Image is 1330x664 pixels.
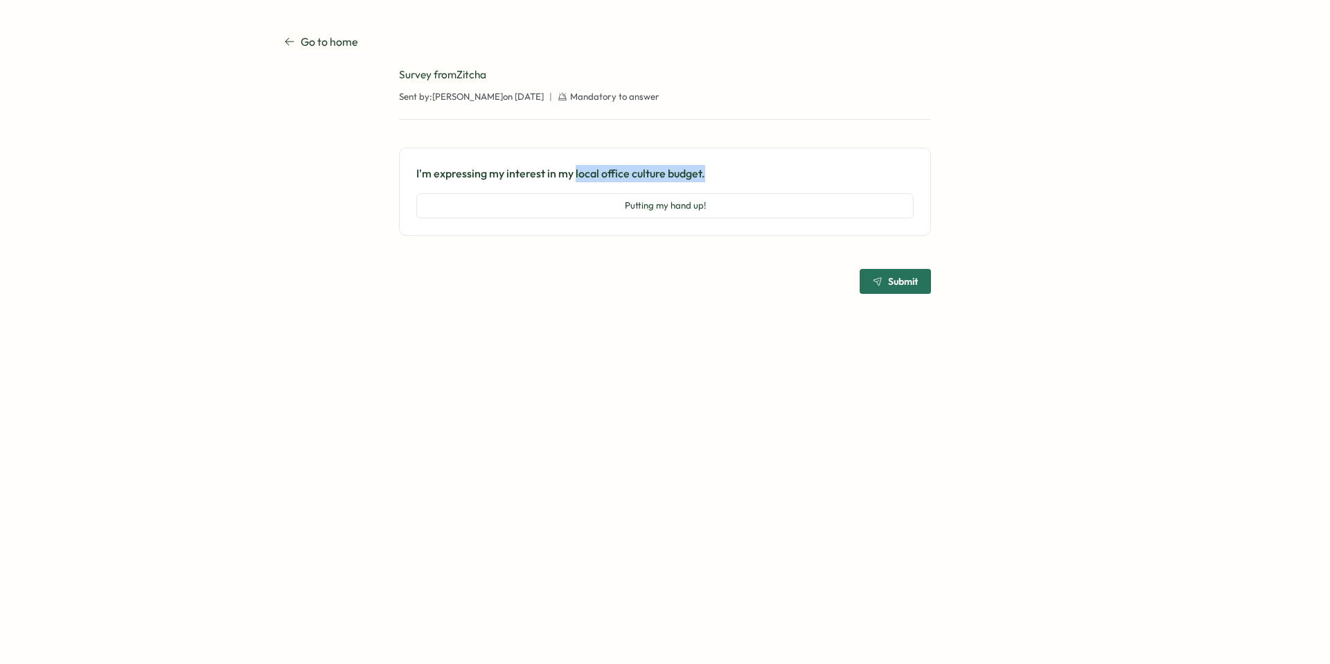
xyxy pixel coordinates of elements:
[416,193,914,218] button: Putting my hand up!
[570,91,659,103] span: Mandatory to answer
[301,33,358,51] p: Go to home
[888,277,918,286] span: Submit
[284,33,358,51] a: Go to home
[860,269,931,294] button: Submit
[549,91,552,103] span: |
[399,91,544,103] span: Sent by: [PERSON_NAME] on [DATE]
[399,67,931,82] div: Survey from Zitcha
[416,165,914,182] p: I'm expressing my interest in my local office culture budget.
